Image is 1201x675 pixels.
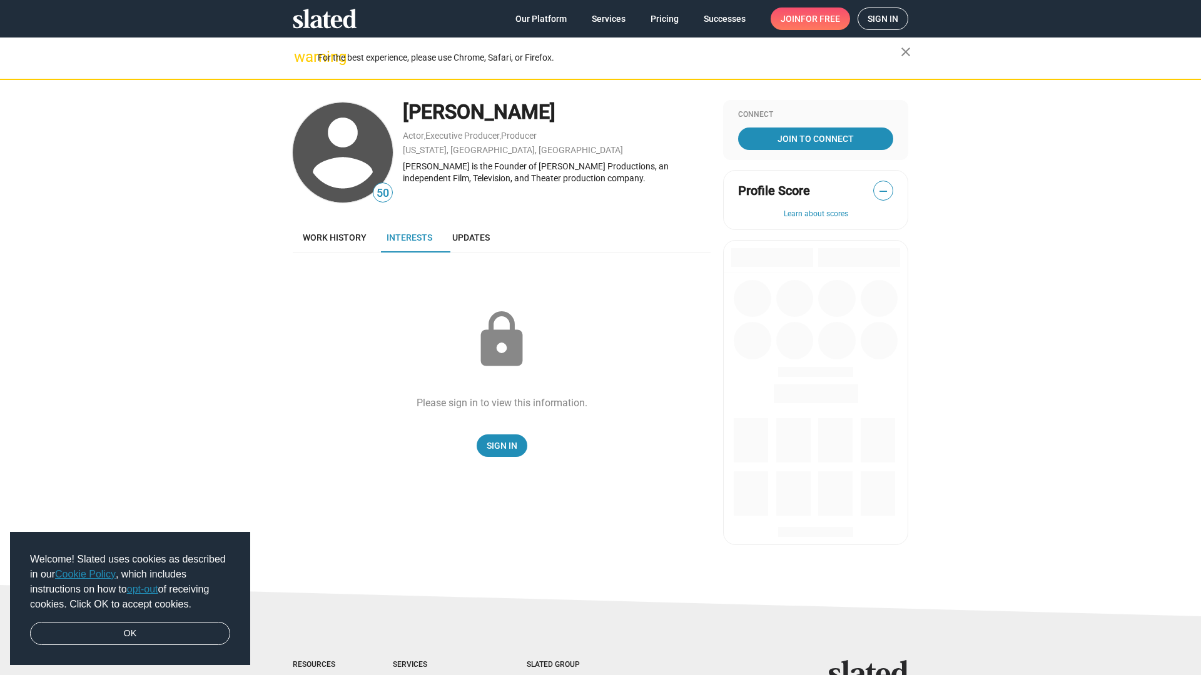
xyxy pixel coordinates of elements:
div: Services [393,660,477,670]
a: Joinfor free [771,7,850,30]
a: Join To Connect [738,127,893,150]
a: Interests [377,222,442,252]
div: [PERSON_NAME] [403,99,711,126]
a: Pricing [641,7,689,30]
span: , [424,133,425,140]
a: Executive Producer [425,131,500,141]
span: Our Platform [515,7,567,30]
span: Join To Connect [741,127,891,150]
a: Producer [501,131,537,141]
span: Profile Score [738,182,810,199]
a: Work history [293,222,377,252]
span: 50 [373,185,392,202]
span: for free [801,7,840,30]
a: Our Platform [505,7,577,30]
div: For the best experience, please use Chrome, Safari, or Firefox. [318,49,901,66]
a: [US_STATE], [GEOGRAPHIC_DATA], [GEOGRAPHIC_DATA] [403,145,623,155]
a: dismiss cookie message [30,622,230,646]
a: Actor [403,131,424,141]
a: opt-out [127,584,158,594]
div: Resources [293,660,343,670]
a: Cookie Policy [55,569,116,579]
a: Updates [442,222,500,252]
div: [PERSON_NAME] is the Founder of [PERSON_NAME] Productions, an independent Film, Television, and T... [403,161,711,184]
span: — [874,183,893,199]
a: Sign in [858,7,908,30]
span: Sign In [487,434,517,457]
span: Interests [387,232,432,242]
div: cookieconsent [10,532,250,666]
div: Please sign in to view this information. [417,396,587,409]
span: Services [592,7,626,30]
mat-icon: close [898,44,913,59]
span: Welcome! Slated uses cookies as described in our , which includes instructions on how to of recei... [30,552,230,612]
a: Sign In [477,434,527,457]
span: Successes [704,7,746,30]
span: Work history [303,232,367,242]
div: Connect [738,110,893,120]
span: Pricing [651,7,679,30]
mat-icon: lock [470,309,533,371]
a: Services [582,7,636,30]
mat-icon: warning [294,49,309,64]
button: Learn about scores [738,209,893,219]
span: , [500,133,501,140]
a: Successes [694,7,756,30]
span: Sign in [868,8,898,29]
span: Join [781,7,840,30]
div: Slated Group [527,660,612,670]
span: Updates [452,232,490,242]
